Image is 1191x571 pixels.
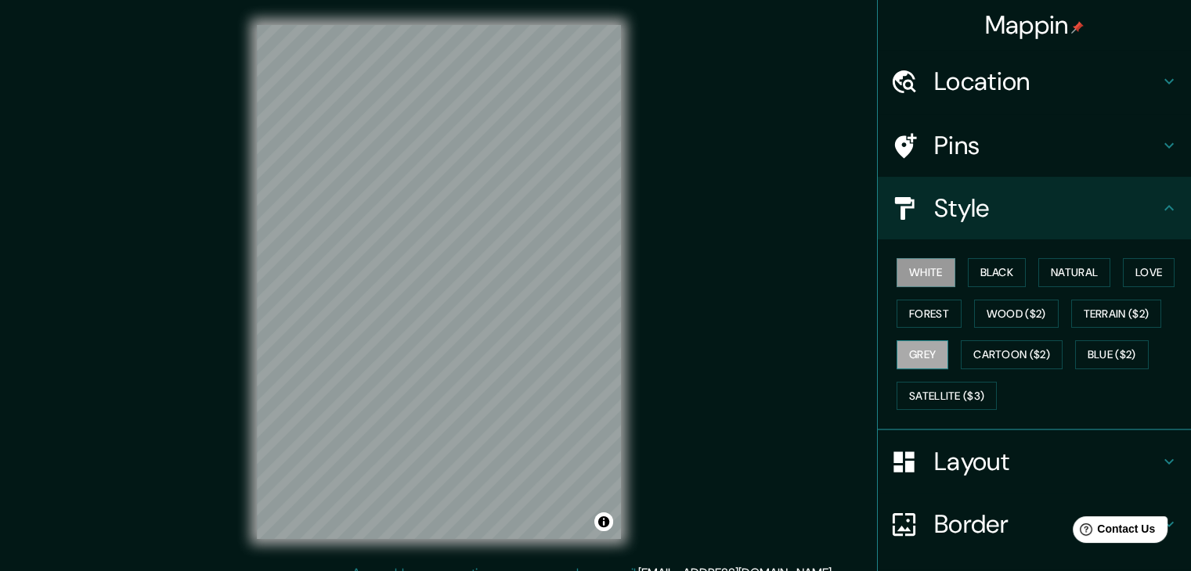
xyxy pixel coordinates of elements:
[968,258,1027,287] button: Black
[1052,510,1174,554] iframe: Help widget launcher
[974,300,1059,329] button: Wood ($2)
[1071,21,1084,34] img: pin-icon.png
[934,66,1160,97] h4: Location
[878,493,1191,555] div: Border
[878,114,1191,177] div: Pins
[934,130,1160,161] h4: Pins
[1038,258,1110,287] button: Natural
[897,300,962,329] button: Forest
[878,50,1191,113] div: Location
[1123,258,1175,287] button: Love
[878,430,1191,493] div: Layout
[897,258,955,287] button: White
[985,9,1085,41] h4: Mappin
[934,508,1160,540] h4: Border
[934,446,1160,477] h4: Layout
[897,340,948,369] button: Grey
[961,340,1063,369] button: Cartoon ($2)
[878,177,1191,239] div: Style
[1071,300,1162,329] button: Terrain ($2)
[594,512,613,531] button: Toggle attribution
[257,25,621,539] canvas: Map
[934,192,1160,224] h4: Style
[1075,340,1149,369] button: Blue ($2)
[897,382,997,411] button: Satellite ($3)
